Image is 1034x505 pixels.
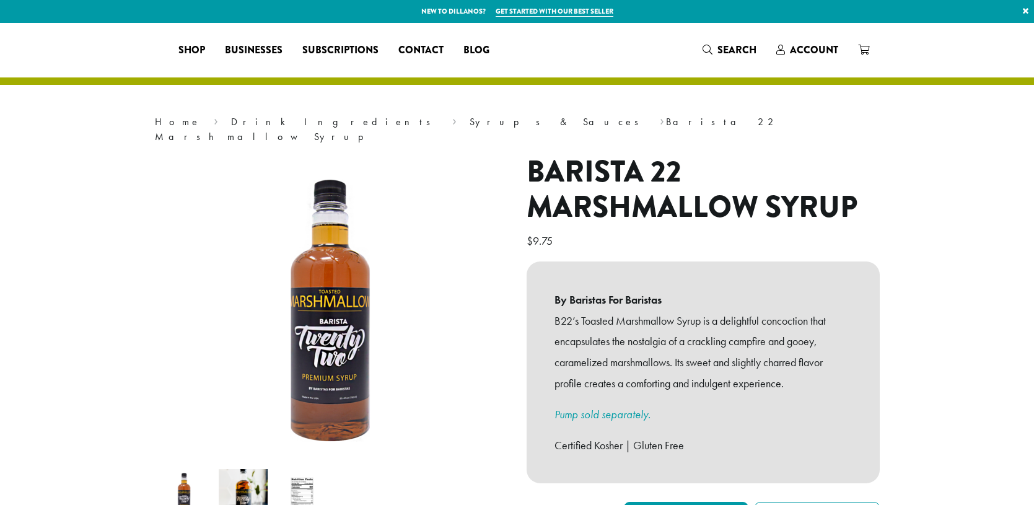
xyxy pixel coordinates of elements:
a: Search [693,40,766,60]
nav: Breadcrumb [155,115,880,144]
span: Blog [463,43,489,58]
a: Drink Ingredients [231,115,439,128]
span: Subscriptions [302,43,379,58]
span: Businesses [225,43,283,58]
a: Get started with our best seller [496,6,613,17]
a: Shop [169,40,215,60]
span: › [214,110,218,130]
h1: Barista 22 Marshmallow Syrup [527,154,880,226]
span: Shop [178,43,205,58]
a: Syrups & Sauces [470,115,647,128]
span: Search [717,43,756,57]
span: Contact [398,43,444,58]
p: Certified Kosher | Gluten Free [554,435,852,456]
a: Pump sold separately. [554,407,651,421]
b: By Baristas For Baristas [554,289,852,310]
span: › [452,110,457,130]
span: $ [527,234,533,248]
a: Home [155,115,201,128]
bdi: 9.75 [527,234,556,248]
span: Account [790,43,838,57]
p: B22’s Toasted Marshmallow Syrup is a delightful concoction that encapsulates the nostalgia of a c... [554,310,852,394]
span: › [660,110,664,130]
img: Barista 22 Marshmallow Syrup [177,154,486,464]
